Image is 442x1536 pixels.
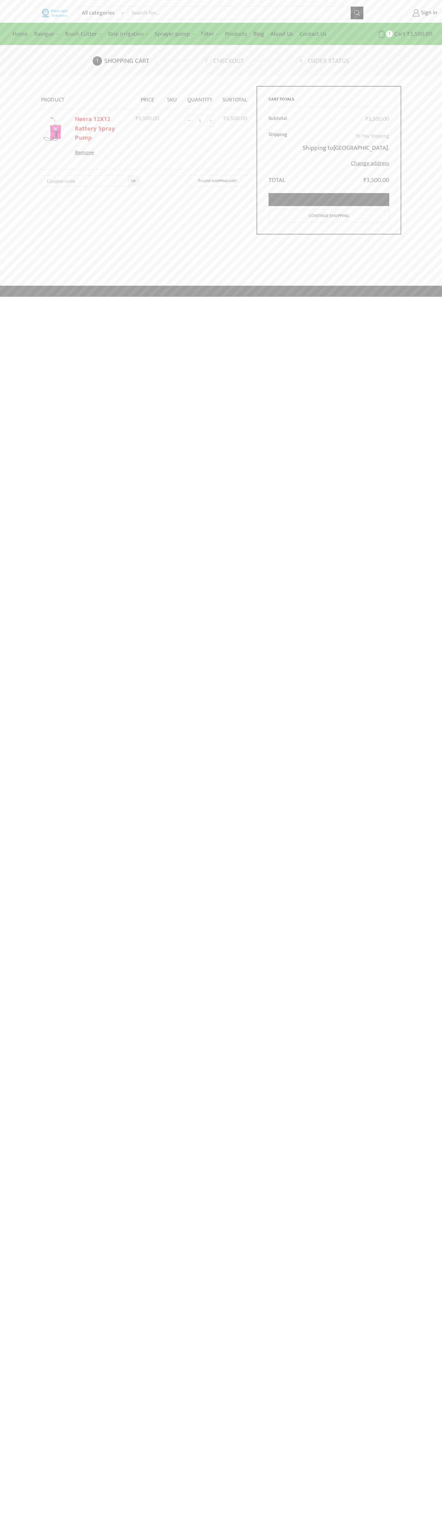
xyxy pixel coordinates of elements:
[250,27,267,41] a: Blog
[269,193,389,206] a: Proceed to checkout
[41,86,132,109] th: Product
[366,114,389,124] bdi: 3,500.00
[31,27,62,41] a: Raingun
[269,209,389,223] a: Continue shopping
[386,30,393,37] span: 1
[188,175,247,186] a: Clear shopping cart
[128,175,139,187] input: OK
[269,111,292,127] th: Subtotal
[373,7,437,19] a: Sign in
[198,27,222,41] a: Filter
[269,127,292,172] th: Shipping
[75,114,115,143] a: Heera 12X12 Battery Spray Pump
[136,114,138,123] span: ₹
[269,97,389,107] h2: Cart totals
[356,131,389,141] label: To Pay Shipping
[363,175,366,186] span: ₹
[370,28,433,40] a: 1 Cart ₹3,500.00
[105,27,151,41] a: Drip Irrigation
[351,7,363,19] button: Search button
[222,27,250,41] a: Products
[218,86,247,109] th: Subtotal
[75,149,128,157] a: Remove
[407,29,410,39] span: ₹
[351,159,389,168] a: Change address
[296,27,330,41] a: Contact Us
[420,9,437,17] span: Sign in
[62,27,105,41] a: Brush Cutter
[41,116,66,141] img: Heera 12X12 Battery Spray Pump
[223,114,247,123] bdi: 3,500.00
[366,114,368,124] span: ₹
[151,27,197,41] a: Sprayer pump
[202,56,294,66] a: Checkout
[41,175,139,187] input: Coupon code
[193,115,207,127] input: Product quantity
[223,114,226,123] span: ₹
[333,143,388,153] strong: [GEOGRAPHIC_DATA]
[136,114,159,123] bdi: 3,500.00
[269,172,292,185] th: Total
[181,86,218,109] th: Quantity
[363,175,389,186] bdi: 3,500.00
[9,27,31,41] a: Home
[163,86,181,109] th: SKU
[393,30,405,38] span: Cart
[296,143,389,153] p: Shipping to .
[128,7,350,19] input: Search for...
[131,86,163,109] th: Price
[407,29,433,39] bdi: 3,500.00
[267,27,296,41] a: About Us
